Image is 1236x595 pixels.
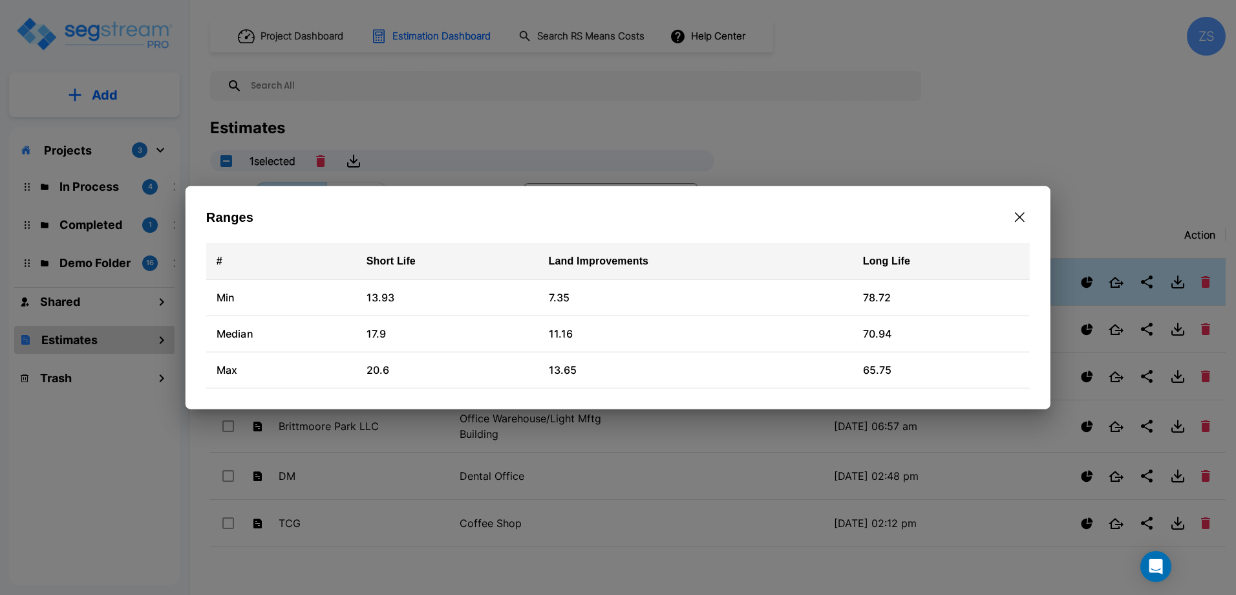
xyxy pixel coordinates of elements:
td: 13.65 [538,352,853,388]
td: 17.9 [356,316,538,352]
p: Short Life [367,254,528,269]
p: Land Improvements [549,254,842,269]
p: Ranges [206,208,253,227]
td: 11.16 [538,316,853,352]
p: # [217,254,346,269]
td: Max [206,352,356,388]
td: 7.35 [538,279,853,316]
td: Median [206,316,356,352]
td: 13.93 [356,279,538,316]
p: Long Life [863,254,1019,269]
td: 78.72 [853,279,1030,316]
td: 20.6 [356,352,538,388]
td: 70.94 [853,316,1030,352]
td: 65.75 [853,352,1030,388]
div: Open Intercom Messenger [1140,551,1171,582]
td: Min [206,279,356,316]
